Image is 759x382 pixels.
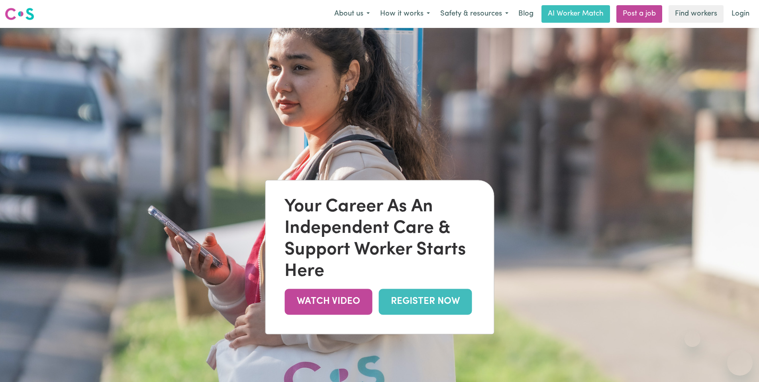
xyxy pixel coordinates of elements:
[616,5,662,23] a: Post a job
[284,289,372,315] a: WATCH VIDEO
[435,6,514,22] button: Safety & resources
[375,6,435,22] button: How it works
[727,350,753,376] iframe: Button to launch messaging window
[5,5,34,23] a: Careseekers logo
[669,5,724,23] a: Find workers
[5,7,34,21] img: Careseekers logo
[684,331,700,347] iframe: Close message
[329,6,375,22] button: About us
[379,289,472,315] a: REGISTER NOW
[514,5,538,23] a: Blog
[541,5,610,23] a: AI Worker Match
[727,5,754,23] a: Login
[284,196,475,282] div: Your Career As An Independent Care & Support Worker Starts Here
